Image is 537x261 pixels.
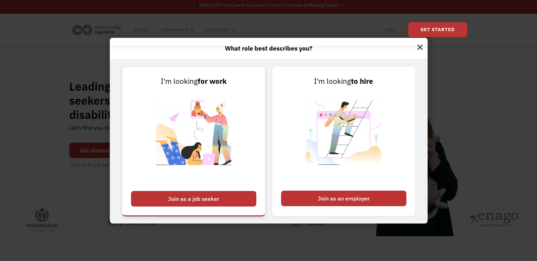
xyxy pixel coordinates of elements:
[272,67,415,216] a: I'm lookingto hireJoin as an employer
[225,44,312,52] strong: What role best describes you?
[281,76,406,87] div: I'm looking
[161,25,188,34] div: Jobseekers
[70,22,126,37] a: home
[131,76,256,87] div: I'm looking
[204,25,229,34] div: Employers
[198,76,227,86] strong: for work
[122,67,265,216] a: I'm lookingfor workJoin as a job seeker
[351,76,373,86] strong: to hire
[281,191,406,206] div: Join as an employer
[130,18,153,41] a: About
[131,191,256,207] div: Join as a job seeker
[408,22,467,37] a: Get Started
[70,22,123,37] img: Chronically Capable logo
[156,18,196,41] div: Jobseekers
[380,18,401,41] a: Login
[150,87,238,187] img: Chronically Capable Personalized Job Matching
[200,18,238,41] div: Employers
